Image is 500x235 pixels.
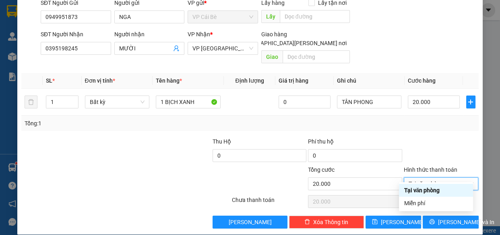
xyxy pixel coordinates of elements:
[192,42,253,54] span: VP Sài Gòn
[409,178,474,190] span: Tại văn phòng
[156,77,182,84] span: Tên hàng
[429,219,435,225] span: printer
[337,96,402,108] input: Ghi Chú
[313,218,348,227] span: Xóa Thông tin
[25,96,37,108] button: delete
[372,219,378,225] span: save
[261,10,280,23] span: Lấy
[261,31,287,37] span: Giao hàng
[261,50,283,63] span: Giao
[423,216,478,229] button: printer[PERSON_NAME] và In
[304,219,310,225] span: delete
[41,30,111,39] div: SĐT Người Nhận
[231,195,308,210] div: Chưa thanh toán
[466,96,475,108] button: plus
[408,77,436,84] span: Cước hàng
[289,216,364,229] button: deleteXóa Thông tin
[280,10,350,23] input: Dọc đường
[334,73,405,89] th: Ghi chú
[381,218,424,227] span: [PERSON_NAME]
[237,39,350,48] span: [GEOGRAPHIC_DATA][PERSON_NAME] nơi
[366,216,421,229] button: save[PERSON_NAME]
[188,31,210,37] span: VP Nhận
[213,216,287,229] button: [PERSON_NAME]
[279,77,308,84] span: Giá trị hàng
[114,30,185,39] div: Người nhận
[279,96,331,108] input: 0
[438,218,494,227] span: [PERSON_NAME] và In
[173,45,180,52] span: user-add
[192,11,253,23] span: VP Cái Bè
[229,218,272,227] span: [PERSON_NAME]
[283,50,350,63] input: Dọc đường
[85,77,115,84] span: Đơn vị tính
[90,96,145,108] span: Bất kỳ
[156,96,221,108] input: VD: Bàn, Ghế
[467,99,475,105] span: plus
[308,137,402,149] div: Phí thu hộ
[213,138,231,145] span: Thu Hộ
[308,166,335,173] span: Tổng cước
[46,77,52,84] span: SL
[25,119,194,128] div: Tổng: 1
[404,166,457,173] label: Hình thức thanh toán
[235,77,264,84] span: Định lượng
